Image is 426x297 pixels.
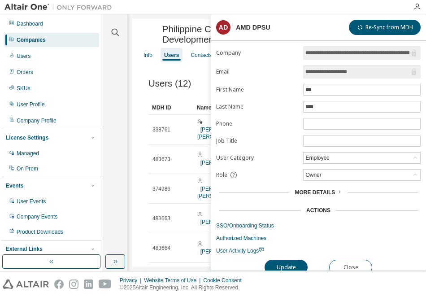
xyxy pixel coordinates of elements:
[17,69,33,76] div: Orders
[17,198,46,205] div: User Events
[120,277,144,284] div: Privacy
[17,228,63,236] div: Product Downloads
[17,165,38,172] div: On Prem
[295,189,335,196] span: More Details
[216,248,264,254] span: User Activity Logs
[152,245,170,252] span: 483664
[144,277,203,284] div: Website Terms of Use
[216,222,421,229] a: SSO/Onboarding Status
[216,68,298,75] label: Email
[164,52,179,59] div: Users
[84,280,93,289] img: linkedin.svg
[138,24,321,45] span: Philippine Center for Postharvest Development & Mechani - 32154
[216,49,298,57] label: Company
[17,20,43,27] div: Dashboard
[216,171,227,179] span: Role
[216,103,298,110] label: Last Name
[6,245,43,253] div: External Links
[329,260,372,275] button: Close
[17,85,30,92] div: SKUs
[17,150,39,157] div: Managed
[17,36,46,44] div: Companies
[152,215,170,222] span: 483663
[191,52,212,59] div: Contacts
[216,120,298,127] label: Phone
[216,86,298,93] label: First Name
[304,170,420,180] div: Owner
[306,207,330,214] div: Actions
[152,126,170,133] span: 338761
[17,101,45,108] div: User Profile
[69,280,78,289] img: instagram.svg
[99,280,112,289] img: youtube.svg
[203,277,247,284] div: Cookie Consent
[216,154,298,162] label: User Category
[197,100,235,115] div: Name
[152,100,190,115] div: MDH ID
[200,160,245,166] a: [PERSON_NAME]
[17,52,30,60] div: Users
[216,137,298,144] label: Job Title
[349,20,421,35] button: Re-Sync from MDH
[152,185,170,192] span: 374986
[265,260,308,275] button: Update
[216,235,421,242] a: Authorized Machines
[304,170,322,180] div: Owner
[17,117,57,124] div: Company Profile
[200,219,245,225] a: [PERSON_NAME]
[200,249,245,255] a: [PERSON_NAME]
[216,20,230,35] div: AD
[143,52,152,59] div: Info
[3,280,49,289] img: altair_logo.svg
[6,182,23,189] div: Events
[148,79,191,89] span: Users (12)
[4,3,117,12] img: Altair One
[152,156,170,163] span: 483673
[54,280,64,289] img: facebook.svg
[6,134,48,141] div: License Settings
[120,284,247,292] p: © 2025 Altair Engineering, Inc. All Rights Reserved.
[304,153,420,163] div: Employee
[17,213,57,220] div: Company Events
[304,153,330,163] div: Employee
[236,24,270,31] div: AMD DPSU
